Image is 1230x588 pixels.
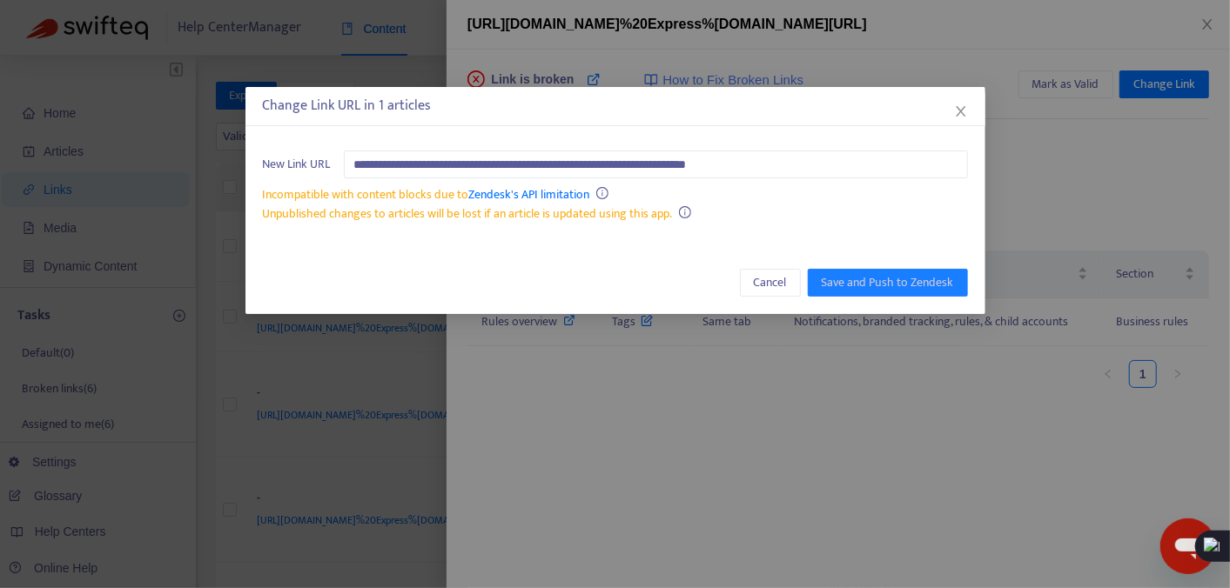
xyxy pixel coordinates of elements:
button: Close [951,102,971,121]
span: info-circle [596,187,608,199]
iframe: Button to launch messaging window [1160,518,1216,574]
span: close [954,104,968,118]
button: Save and Push to Zendesk [808,269,968,297]
span: Cancel [754,273,787,292]
div: Change Link URL in 1 articles [263,96,968,117]
span: info-circle [679,206,691,218]
span: Unpublished changes to articles will be lost if an article is updated using this app. [263,204,673,224]
span: New Link URL [263,155,331,174]
span: Incompatible with content blocks due to [263,184,590,204]
button: Cancel [740,269,801,297]
a: Zendesk's API limitation [469,184,590,204]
